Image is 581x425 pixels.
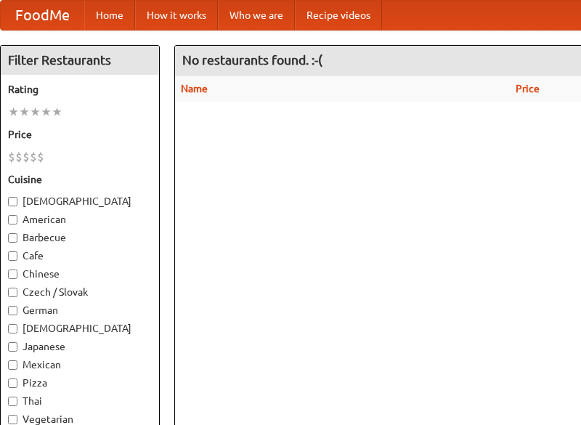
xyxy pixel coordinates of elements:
input: American [8,215,17,224]
h5: Cuisine [8,172,152,187]
label: [DEMOGRAPHIC_DATA] [8,321,152,336]
label: Japanese [8,339,152,354]
li: ★ [41,104,52,120]
a: Home [84,1,135,30]
a: Who we are [218,1,295,30]
label: Czech / Slovak [8,285,152,299]
label: Cafe [8,248,152,263]
label: [DEMOGRAPHIC_DATA] [8,194,152,209]
input: Cafe [8,251,17,261]
li: $ [23,149,30,165]
input: [DEMOGRAPHIC_DATA] [8,324,17,333]
label: German [8,303,152,317]
li: $ [8,149,15,165]
label: Mexican [8,357,152,372]
li: $ [15,149,23,165]
a: How it works [135,1,218,30]
h4: Filter Restaurants [1,46,159,75]
li: $ [37,149,44,165]
input: Mexican [8,360,17,370]
a: FoodMe [1,1,84,30]
input: Barbecue [8,233,17,243]
input: German [8,306,17,315]
li: ★ [8,104,19,120]
label: Barbecue [8,230,152,245]
label: Thai [8,394,152,408]
li: $ [30,149,37,165]
ng-pluralize: No restaurants found. :-( [182,53,322,67]
li: ★ [30,104,41,120]
input: [DEMOGRAPHIC_DATA] [8,197,17,206]
input: Japanese [8,342,17,352]
input: Pizza [8,379,17,388]
input: Thai [8,397,17,406]
label: Pizza [8,376,152,390]
input: Chinese [8,270,17,279]
a: Recipe videos [295,1,382,30]
h5: Rating [8,82,152,97]
input: Vegetarian [8,415,17,424]
li: ★ [19,104,30,120]
h5: Price [8,127,152,142]
input: Czech / Slovak [8,288,17,297]
a: Name [181,83,208,94]
label: Chinese [8,267,152,281]
label: American [8,212,152,227]
a: Price [516,83,540,94]
li: ★ [52,104,62,120]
